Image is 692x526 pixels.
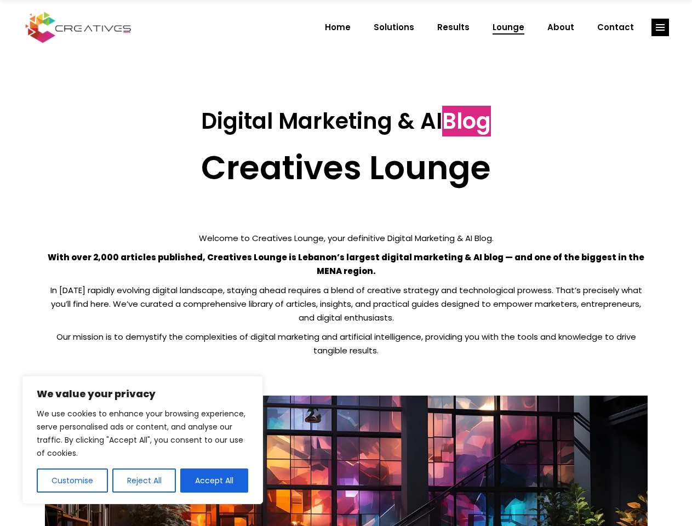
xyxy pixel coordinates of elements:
[437,13,470,42] span: Results
[547,13,574,42] span: About
[45,330,648,357] p: Our mission is to demystify the complexities of digital marketing and artificial intelligence, pr...
[442,106,491,136] span: Blog
[313,13,362,42] a: Home
[180,468,248,493] button: Accept All
[45,283,648,324] p: In [DATE] rapidly evolving digital landscape, staying ahead requires a blend of creative strategy...
[112,468,176,493] button: Reject All
[48,251,644,277] strong: With over 2,000 articles published, Creatives Lounge is Lebanon’s largest digital marketing & AI ...
[362,13,426,42] a: Solutions
[45,108,648,134] h3: Digital Marketing & AI
[597,13,634,42] span: Contact
[37,468,108,493] button: Customise
[374,13,414,42] span: Solutions
[22,376,263,504] div: We value your privacy
[481,13,536,42] a: Lounge
[586,13,645,42] a: Contact
[45,231,648,245] p: Welcome to Creatives Lounge, your definitive Digital Marketing & AI Blog.
[45,148,648,187] h2: Creatives Lounge
[37,407,248,460] p: We use cookies to enhance your browsing experience, serve personalised ads or content, and analys...
[325,13,351,42] span: Home
[426,13,481,42] a: Results
[37,387,248,401] p: We value your privacy
[536,13,586,42] a: About
[651,19,669,36] a: link
[23,10,134,44] img: Creatives
[493,13,524,42] span: Lounge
